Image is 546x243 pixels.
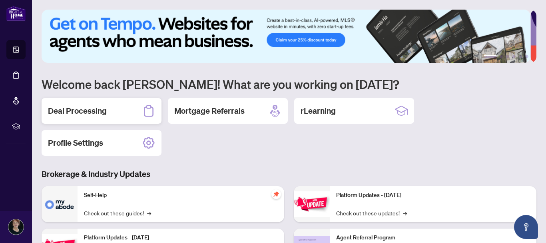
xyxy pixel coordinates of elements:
[84,233,278,242] p: Platform Updates - [DATE]
[500,55,503,58] button: 2
[84,209,151,217] a: Check out these guides!→
[484,55,496,58] button: 1
[42,10,530,63] img: Slide 0
[519,55,522,58] button: 5
[147,209,151,217] span: →
[42,76,536,92] h1: Welcome back [PERSON_NAME]! What are you working on [DATE]?
[514,215,538,239] button: Open asap
[336,233,530,242] p: Agent Referral Program
[271,189,281,199] span: pushpin
[336,191,530,200] p: Platform Updates - [DATE]
[84,191,278,200] p: Self-Help
[336,209,407,217] a: Check out these updates!→
[525,55,528,58] button: 6
[512,55,516,58] button: 4
[48,137,103,149] h2: Profile Settings
[506,55,509,58] button: 3
[42,169,536,180] h3: Brokerage & Industry Updates
[294,191,330,217] img: Platform Updates - June 23, 2025
[48,105,107,116] h2: Deal Processing
[403,209,407,217] span: →
[42,186,78,222] img: Self-Help
[301,105,336,116] h2: rLearning
[6,6,26,21] img: logo
[8,219,24,235] img: Profile Icon
[174,105,245,116] h2: Mortgage Referrals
